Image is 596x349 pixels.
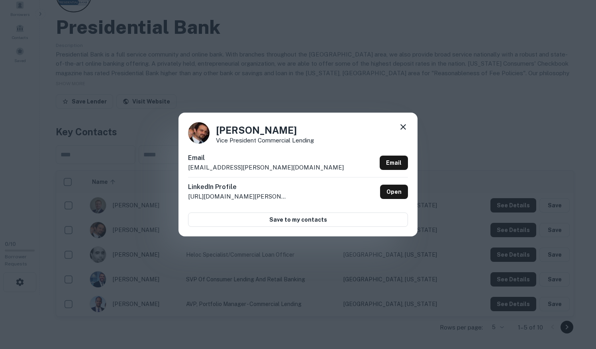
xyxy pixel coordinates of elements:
[380,185,408,199] a: Open
[380,156,408,170] a: Email
[188,182,288,192] h6: LinkedIn Profile
[188,122,210,144] img: 1517498172433
[188,153,344,163] h6: Email
[216,137,314,143] p: Vice President Commercial Lending
[188,163,344,172] p: [EMAIL_ADDRESS][PERSON_NAME][DOMAIN_NAME]
[556,285,596,324] iframe: Chat Widget
[216,123,314,137] h4: [PERSON_NAME]
[188,192,288,201] p: [URL][DOMAIN_NAME][PERSON_NAME]
[188,213,408,227] button: Save to my contacts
